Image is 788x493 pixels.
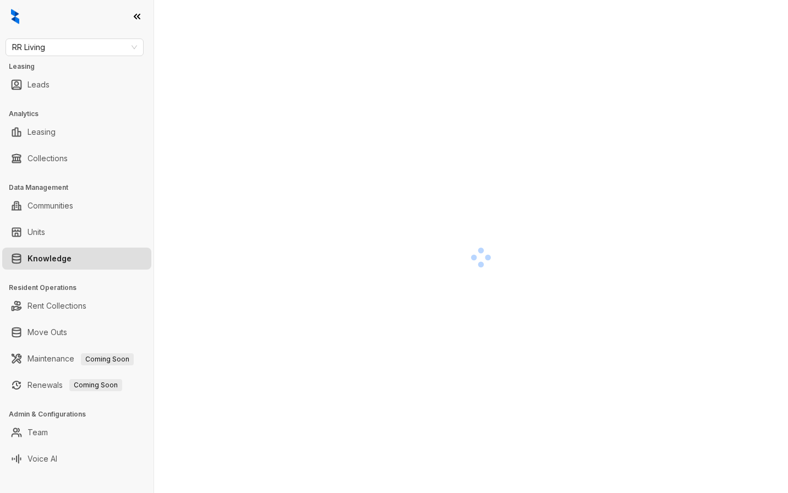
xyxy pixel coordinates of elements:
a: Communities [28,195,73,217]
li: Team [2,421,151,443]
a: Knowledge [28,248,72,270]
h3: Admin & Configurations [9,409,154,419]
h3: Analytics [9,109,154,119]
a: Voice AI [28,448,57,470]
h3: Leasing [9,62,154,72]
li: Maintenance [2,348,151,370]
li: Communities [2,195,151,217]
h3: Resident Operations [9,283,154,293]
li: Collections [2,147,151,169]
li: Move Outs [2,321,151,343]
a: Team [28,421,48,443]
a: Units [28,221,45,243]
a: RenewalsComing Soon [28,374,122,396]
a: Leasing [28,121,56,143]
a: Rent Collections [28,295,86,317]
h3: Data Management [9,183,154,193]
li: Leasing [2,121,151,143]
li: Units [2,221,151,243]
a: Collections [28,147,68,169]
span: RR Living [12,39,137,56]
span: Coming Soon [81,353,134,365]
span: Coming Soon [69,379,122,391]
li: Leads [2,74,151,96]
li: Renewals [2,374,151,396]
a: Leads [28,74,50,96]
li: Rent Collections [2,295,151,317]
li: Knowledge [2,248,151,270]
a: Move Outs [28,321,67,343]
img: logo [11,9,19,24]
li: Voice AI [2,448,151,470]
